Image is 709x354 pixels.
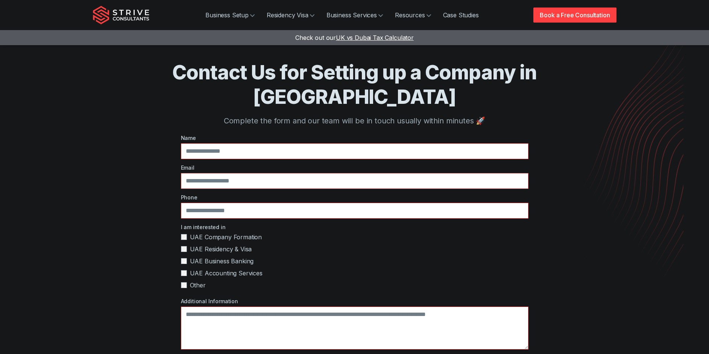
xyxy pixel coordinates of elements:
span: UAE Company Formation [190,232,262,242]
input: Other [181,282,187,288]
a: Business Services [320,8,389,23]
a: Case Studies [437,8,485,23]
label: Phone [181,193,528,201]
a: Check out ourUK vs Dubai Tax Calculator [295,34,414,41]
span: UK vs Dubai Tax Calculator [336,34,414,41]
a: Book a Free Consultation [533,8,616,23]
label: Name [181,134,528,142]
span: UAE Business Banking [190,257,254,266]
span: UAE Residency & Visa [190,245,252,254]
img: Strive Consultants [93,6,149,24]
h1: Contact Us for Setting up a Company in [GEOGRAPHIC_DATA] [123,60,586,109]
input: UAE Company Formation [181,234,187,240]
p: Complete the form and our team will be in touch usually within minutes 🚀 [123,115,586,126]
input: UAE Business Banking [181,258,187,264]
input: UAE Residency & Visa [181,246,187,252]
span: UAE Accounting Services [190,269,263,278]
a: Residency Visa [261,8,320,23]
span: Other [190,281,206,290]
label: I am interested in [181,223,528,231]
label: Email [181,164,528,172]
label: Additional Information [181,297,528,305]
input: UAE Accounting Services [181,270,187,276]
a: Business Setup [199,8,261,23]
a: Resources [389,8,437,23]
